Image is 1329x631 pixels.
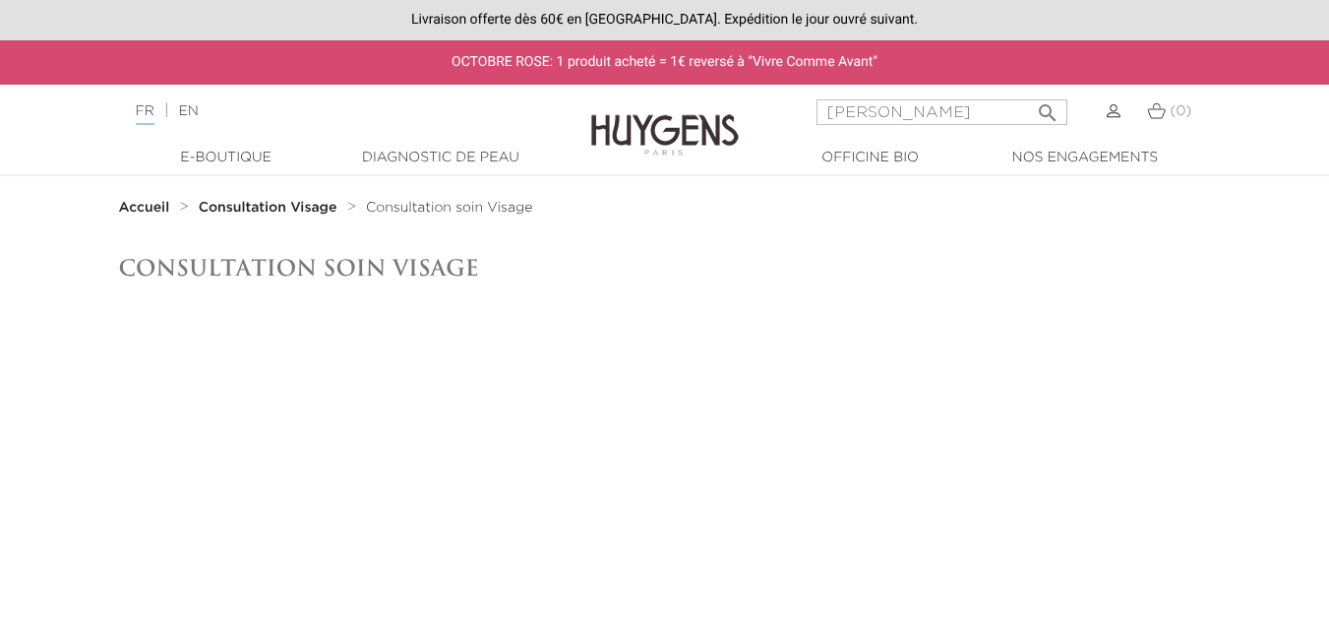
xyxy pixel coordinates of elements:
[342,148,539,168] a: Diagnostic de peau
[119,200,174,216] a: Accueil
[772,148,969,168] a: Officine Bio
[199,201,337,215] strong: Consultation Visage
[1036,95,1059,119] i: 
[128,148,325,168] a: E-Boutique
[816,99,1067,125] input: Rechercher
[591,83,739,158] img: Huygens
[987,148,1183,168] a: Nos engagements
[366,201,532,215] span: Consultation soin Visage
[1170,104,1191,118] span: (0)
[366,200,532,216] a: Consultation soin Visage
[1030,94,1065,120] button: 
[199,200,342,216] a: Consultation Visage
[119,201,170,215] strong: Accueil
[119,255,1211,281] h1: Consultation soin Visage
[136,104,154,125] a: FR
[126,99,539,123] div: |
[178,104,198,118] a: EN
